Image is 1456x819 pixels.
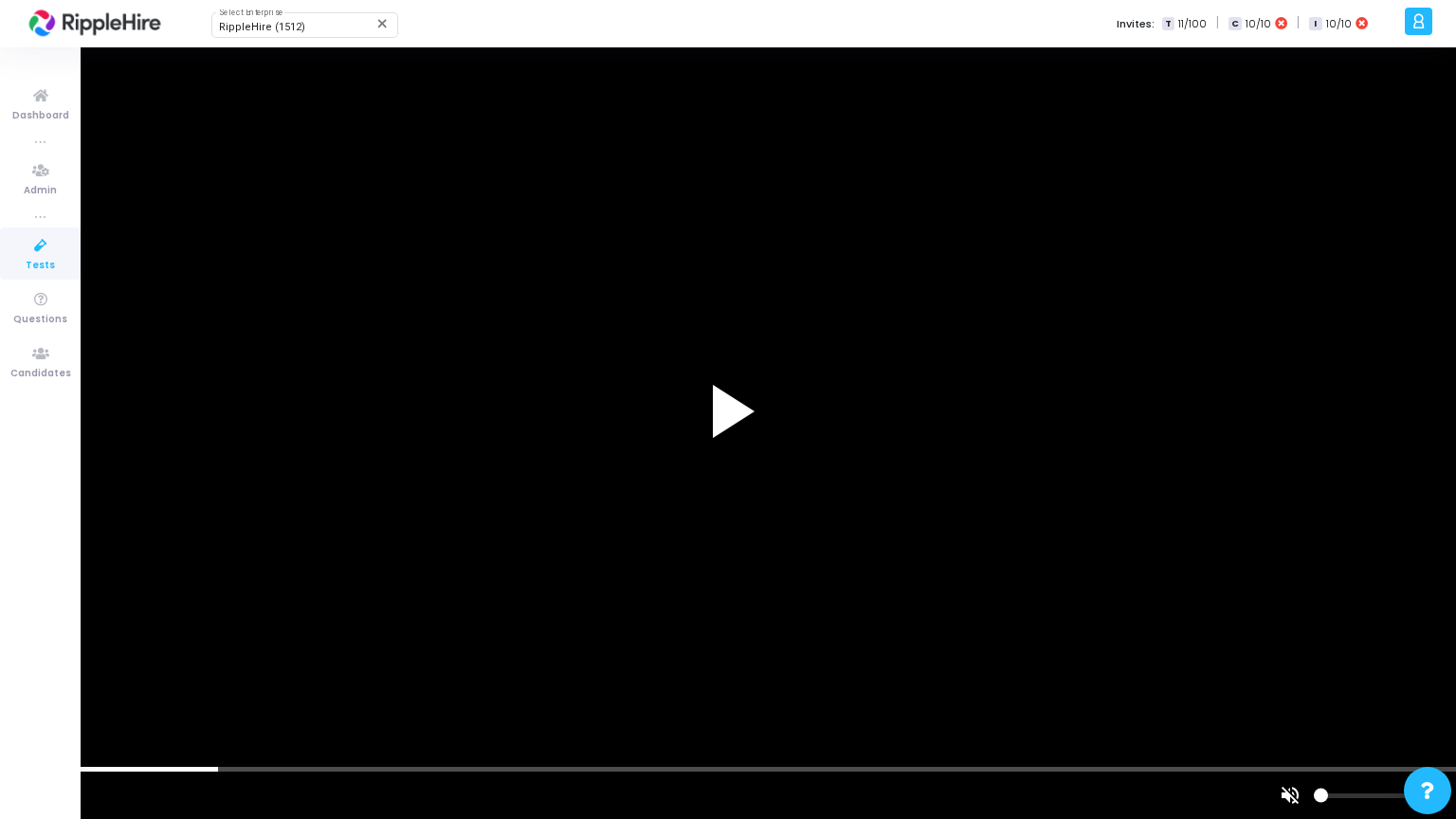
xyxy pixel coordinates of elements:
span: C [1228,17,1241,31]
span: 10/10 [1246,16,1271,32]
span: 11/100 [1178,16,1207,32]
span: 10/10 [1326,16,1352,32]
span: Admin [24,183,57,199]
div: scrub bar [161,772,1200,819]
span: | [1216,13,1219,33]
span: RippleHire (1512) [219,21,305,33]
div: volume level [1314,772,1409,819]
img: logo [24,5,166,43]
span: Candidates [10,366,71,382]
mat-icon: Clear [375,16,391,31]
span: Tests [26,258,55,274]
label: Invites: [1117,16,1155,32]
span: Questions [13,312,67,328]
span: I [1309,17,1321,31]
span: T [1162,17,1174,31]
span: Dashboard [12,108,69,124]
span: | [1297,13,1300,33]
